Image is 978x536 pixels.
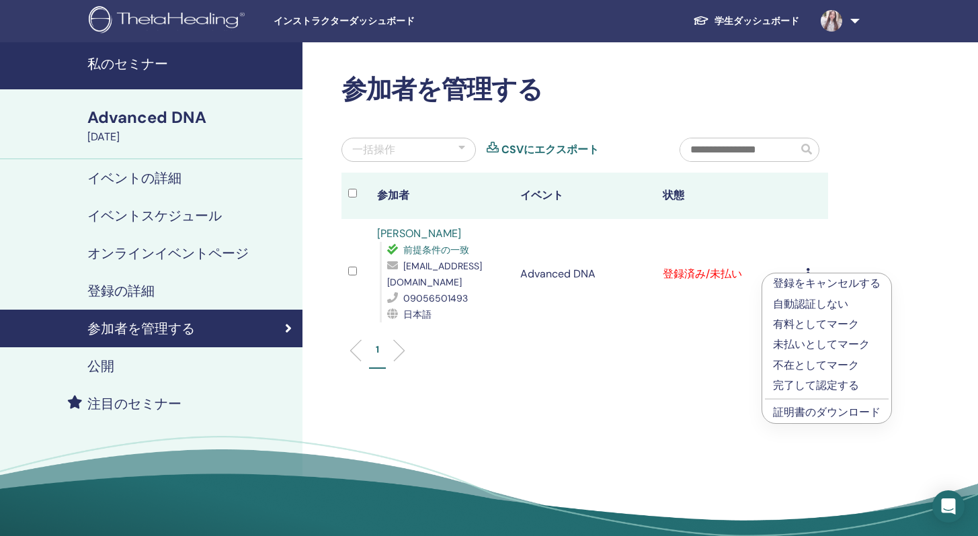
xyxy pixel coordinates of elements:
[773,316,881,332] p: 有料としてマーク
[387,260,482,288] span: [EMAIL_ADDRESS][DOMAIN_NAME]
[87,208,222,224] h4: イベントスケジュール
[773,296,881,312] p: 自動認証しない
[352,142,395,158] div: 一括操作
[403,308,432,320] span: 日本語
[79,106,302,145] a: Advanced DNA[DATE]
[773,357,881,373] p: 不在としてマーク
[514,173,657,219] th: イベント
[87,129,294,145] div: [DATE]
[377,226,461,240] a: [PERSON_NAME]
[773,377,881,394] p: 完了して認定する
[693,15,709,26] img: graduation-cap-white.svg
[341,75,828,105] h2: 参加者を管理する
[514,219,657,329] td: Advanced DNA
[87,283,155,299] h4: 登録の詳細
[932,490,965,523] div: Open Intercom Messenger
[370,173,514,219] th: 参加者
[682,9,810,34] a: 学生ダッシュボード
[87,396,181,412] h4: 注目のセミナー
[656,173,799,219] th: 状態
[87,358,114,374] h4: 公開
[274,14,475,28] span: インストラクターダッシュボード
[773,275,881,292] p: 登録をキャンセルする
[87,56,294,72] h4: 私のセミナー
[87,320,195,337] h4: 参加者を管理する
[773,337,881,353] p: 未払いとしてマーク
[376,343,379,357] p: 1
[403,244,469,256] span: 前提条件の一致
[773,405,881,419] a: 証明書のダウンロード
[501,142,599,158] a: CSVにエクスポート
[403,292,468,304] span: 09056501493
[87,106,294,129] div: Advanced DNA
[89,6,249,36] img: logo.png
[87,245,249,261] h4: オンラインイベントページ
[821,10,842,32] img: default.jpg
[87,170,181,186] h4: イベントの詳細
